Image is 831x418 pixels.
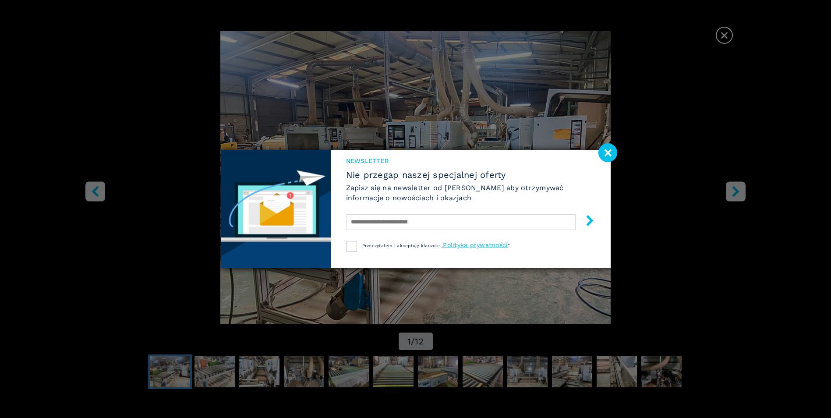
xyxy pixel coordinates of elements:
button: submit-button [576,212,595,232]
img: Newsletter image [221,150,331,268]
span: Newsletter [346,156,595,165]
span: ” [508,243,509,248]
span: Nie przegap naszej specjalnej oferty [346,170,595,180]
a: Polityka prywatności [443,241,508,248]
span: Przeczytałem i akceptuję klauzule „ [362,243,443,248]
h6: Zapisz się na newsletter od [PERSON_NAME] aby otrzymywać informacje o nowościach i okazjach [346,183,595,203]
